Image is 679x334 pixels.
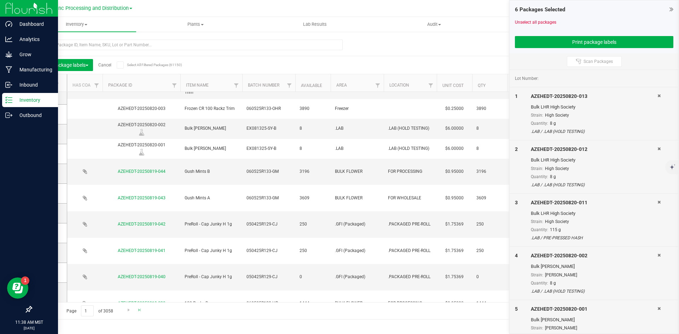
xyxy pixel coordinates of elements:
span: Lot Number: [515,75,539,82]
a: Cancel [98,63,111,68]
span: 1444 [476,300,503,307]
div: Bulk [PERSON_NAME] [531,263,657,270]
span: 250 [476,221,503,228]
span: High Society [545,166,569,171]
span: Quantity: [531,281,548,286]
div: AZEHEDT-20250820-011 [531,199,657,206]
span: PreRoll - Cap Junky H 1g [185,221,238,228]
inline-svg: Dashboard [5,20,12,28]
a: Filter [372,80,384,92]
div: AZEHEDT-20250820-003 [101,105,181,112]
span: Quantity: [531,227,548,232]
p: Manufacturing [12,65,55,74]
span: 250 [300,247,326,254]
span: High Society [545,113,569,118]
span: 8 [476,145,503,152]
div: Bulk LHR High Society [531,104,657,111]
div: AZEHEDT-20250820-002 [101,122,181,135]
span: Gush Mints B [185,168,238,175]
span: Strain: [531,113,543,118]
span: Frozen CR 100 Rackz Trim [185,105,238,112]
span: .PACKAGED PRE-ROLL [388,221,433,228]
span: BULK FLOWER [335,300,379,307]
span: Strain: [531,166,543,171]
a: AZEHEDT-20250819-042 [118,222,166,227]
span: .LAB [335,125,379,132]
inline-svg: Outbound [5,112,12,119]
span: FOR PROCESSING [388,300,433,307]
span: 8 g [550,121,556,126]
div: Bulk LHR High Society [531,157,657,164]
span: .LAB [335,145,379,152]
p: Analytics [12,35,55,43]
a: Filter [284,80,295,92]
div: .LAB / .LAB (HOLD TESTING) [531,128,657,135]
span: 060525R133-OHR [246,105,291,112]
div: Lab Sample [101,129,181,136]
span: .GFI (Packaged) [335,221,379,228]
span: PreRoll - Cap Junky H 1g [185,247,238,254]
span: FOR PROCESSING [388,168,433,175]
div: AZEHEDT-20250820-001 [531,305,657,313]
span: BULK FLOWER [335,168,379,175]
span: Strain: [531,219,543,224]
inline-svg: Grow [5,51,12,58]
inline-svg: Inventory [5,96,12,104]
span: Freezer [335,105,379,112]
button: Print package labels [515,36,673,48]
a: Inventory Counts [494,17,613,32]
span: .PACKAGED PRE-ROLL [388,247,433,254]
a: AZEHEDT-20250819-044 [118,169,166,174]
span: 100 Rackz B [185,300,238,307]
span: Bulk [PERSON_NAME] [185,145,238,152]
div: Bulk [PERSON_NAME] [531,316,657,323]
span: BULK FLOWER [335,195,379,201]
span: Print package labels [41,62,88,68]
span: .LAB (HOLD TESTING) [388,125,433,132]
a: Unselect all packages [515,20,556,25]
p: 11:38 AM MST [3,319,55,326]
span: EX081325-SY-B [246,125,291,132]
inline-svg: Analytics [5,36,12,43]
span: .PACKAGED PRE-ROLL [388,274,433,280]
span: Select All Filtered Packages (61150) [127,63,162,67]
span: 2 [515,146,518,152]
div: .LAB / PRE-PRESSED HASH [531,235,657,241]
a: AZEHEDT-20250819-039 [118,301,166,306]
span: Plants [137,21,255,28]
button: Print package labels [37,59,93,71]
span: 060525R133-GM [246,168,291,175]
a: Area [336,83,347,88]
td: $6.00000 [437,139,472,159]
a: Plants [136,17,255,32]
span: 3890 [300,105,326,112]
span: 8 [300,145,326,152]
a: Filter [91,80,103,92]
span: 060525R133-GM [246,195,291,201]
div: AZEHEDT-20250820-012 [531,146,657,153]
a: AZEHEDT-20250819-040 [118,274,166,279]
span: .GFI (Packaged) [335,247,379,254]
span: .LAB (HOLD TESTING) [388,145,433,152]
span: 060525R133-HR [246,300,291,307]
span: Quantity: [531,174,548,179]
span: 8 [476,125,503,132]
span: High Society [545,219,569,224]
span: Scan Packages [584,59,613,64]
p: Inbound [12,81,55,89]
p: Grow [12,50,55,59]
span: FOR WHOLESALE [388,195,433,201]
a: Audit [375,17,494,32]
span: [PERSON_NAME] [545,326,577,330]
input: Search Package ID, Item Name, SKU, Lot or Part Number... [31,40,343,50]
a: Inventory [17,17,136,32]
td: $0.95000 [437,159,472,185]
div: Lab Sample [101,148,181,156]
iframe: Resource center unread badge [21,276,29,285]
span: 8 g [550,281,556,286]
span: Lab Results [294,21,336,28]
a: Item Name [186,83,209,88]
span: Gush Mints A [185,195,238,201]
p: Outbound [12,111,55,119]
iframe: Resource center [7,277,28,299]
